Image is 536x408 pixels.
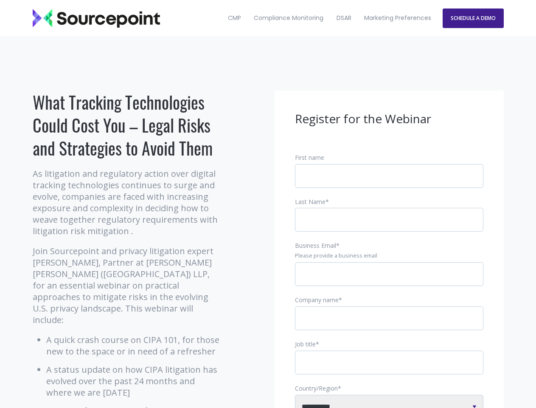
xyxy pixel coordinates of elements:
[443,8,504,28] a: SCHEDULE A DEMO
[295,153,324,161] span: First name
[33,9,160,28] img: Sourcepoint_logo_black_transparent (2)-2
[46,364,222,398] li: A status update on how CIPA litigation has evolved over the past 24 months and where we are [DATE]
[295,384,338,392] span: Country/Region
[33,168,222,237] p: As litigation and regulatory action over digital tracking technologies continues to surge and evo...
[295,198,326,206] span: Last Name
[295,340,316,348] span: Job title
[46,334,222,357] li: A quick crash course on CIPA 101, for those new to the space or in need of a refresher
[33,91,222,159] h1: What Tracking Technologies Could Cost You – Legal Risks and Strategies to Avoid Them
[295,296,339,304] span: Company name
[295,241,336,249] span: Business Email
[295,252,483,260] legend: Please provide a business email
[33,245,222,326] p: Join Sourcepoint and privacy litigation expert [PERSON_NAME], Partner at [PERSON_NAME] [PERSON_NA...
[295,111,483,127] h3: Register for the Webinar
